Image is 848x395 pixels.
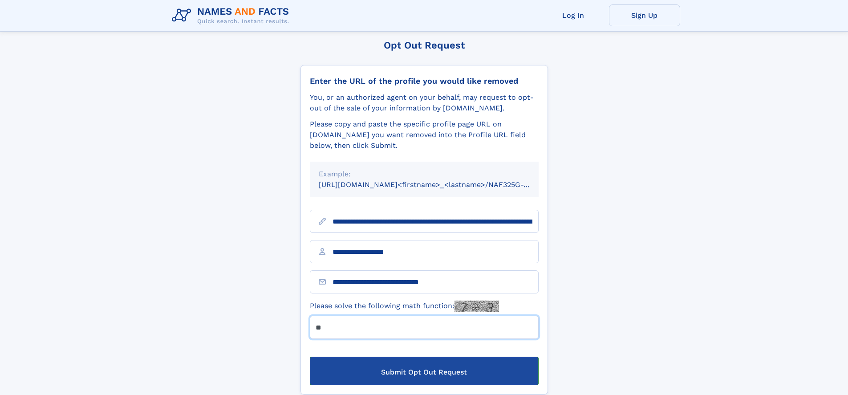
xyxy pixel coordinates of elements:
div: Enter the URL of the profile you would like removed [310,76,539,86]
button: Submit Opt Out Request [310,357,539,385]
a: Sign Up [609,4,680,26]
div: Opt Out Request [300,40,548,51]
img: Logo Names and Facts [168,4,296,28]
div: Example: [319,169,530,179]
div: You, or an authorized agent on your behalf, may request to opt-out of the sale of your informatio... [310,92,539,114]
a: Log In [538,4,609,26]
small: [URL][DOMAIN_NAME]<firstname>_<lastname>/NAF325G-xxxxxxxx [319,180,556,189]
label: Please solve the following math function: [310,301,499,312]
div: Please copy and paste the specific profile page URL on [DOMAIN_NAME] you want removed into the Pr... [310,119,539,151]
